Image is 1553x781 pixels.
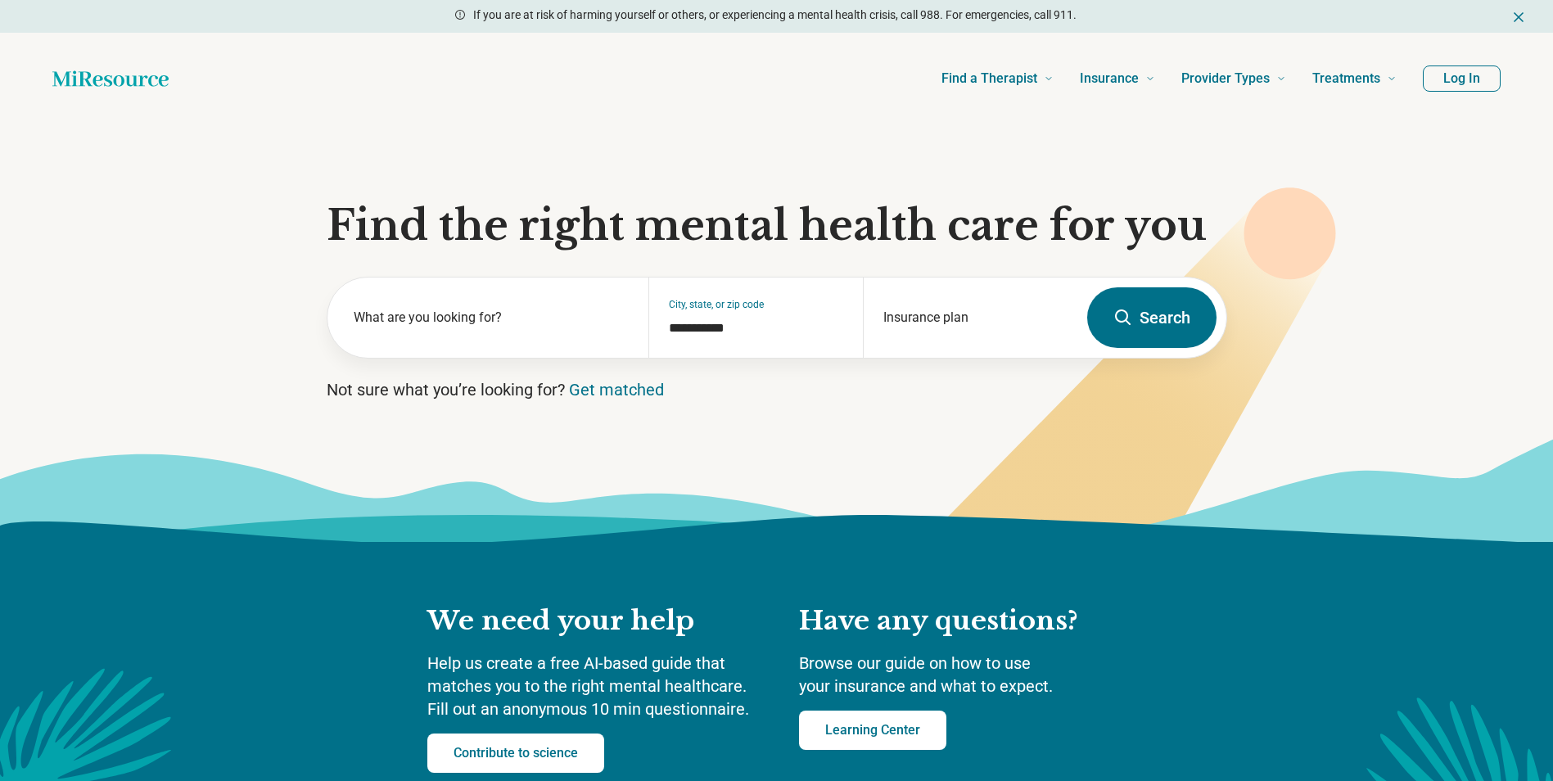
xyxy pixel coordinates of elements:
[1181,67,1270,90] span: Provider Types
[799,604,1126,639] h2: Have any questions?
[427,734,604,773] a: Contribute to science
[354,308,630,327] label: What are you looking for?
[473,7,1077,24] p: If you are at risk of harming yourself or others, or experiencing a mental health crisis, call 98...
[1312,46,1397,111] a: Treatments
[327,201,1227,251] h1: Find the right mental health care for you
[52,62,169,95] a: Home page
[1080,46,1155,111] a: Insurance
[941,46,1054,111] a: Find a Therapist
[1510,7,1527,26] button: Dismiss
[799,711,946,750] a: Learning Center
[1080,67,1139,90] span: Insurance
[941,67,1037,90] span: Find a Therapist
[1423,65,1501,92] button: Log In
[799,652,1126,697] p: Browse our guide on how to use your insurance and what to expect.
[327,378,1227,401] p: Not sure what you’re looking for?
[427,604,766,639] h2: We need your help
[427,652,766,720] p: Help us create a free AI-based guide that matches you to the right mental healthcare. Fill out an...
[1087,287,1217,348] button: Search
[569,380,664,400] a: Get matched
[1312,67,1380,90] span: Treatments
[1181,46,1286,111] a: Provider Types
